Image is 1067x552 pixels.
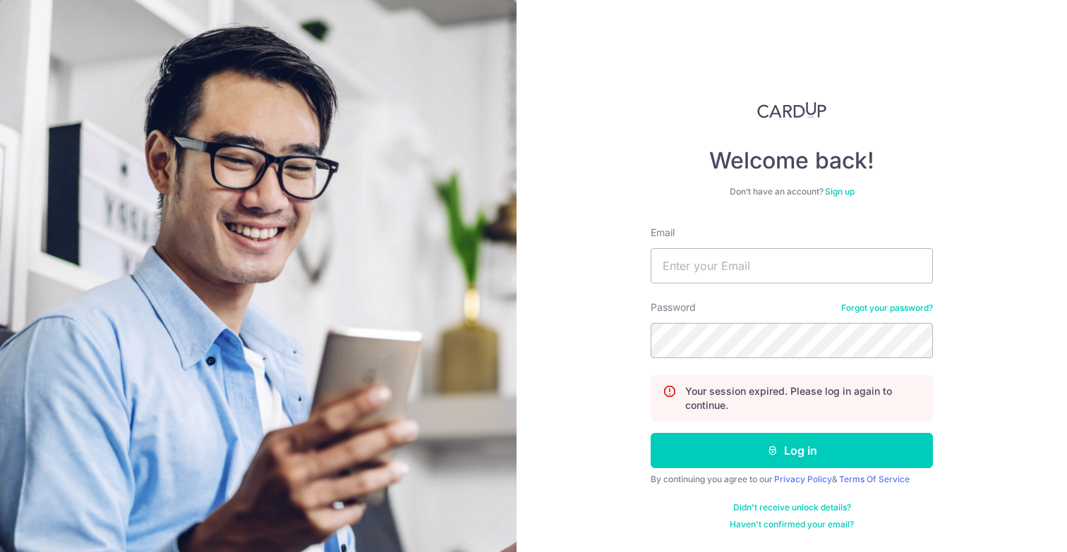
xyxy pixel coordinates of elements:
a: Sign up [825,186,855,197]
a: Privacy Policy [774,474,832,484]
a: Terms Of Service [839,474,910,484]
p: Your session expired. Please log in again to continue. [685,384,921,412]
div: Don’t have an account? [651,186,933,197]
a: Haven't confirmed your email? [730,519,854,530]
a: Didn't receive unlock details? [733,502,851,513]
h4: Welcome back! [651,147,933,175]
a: Forgot your password? [841,302,933,314]
div: By continuing you agree to our & [651,474,933,485]
label: Email [651,226,675,240]
img: CardUp Logo [757,102,826,118]
input: Enter your Email [651,248,933,283]
button: Log in [651,433,933,468]
label: Password [651,300,696,314]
